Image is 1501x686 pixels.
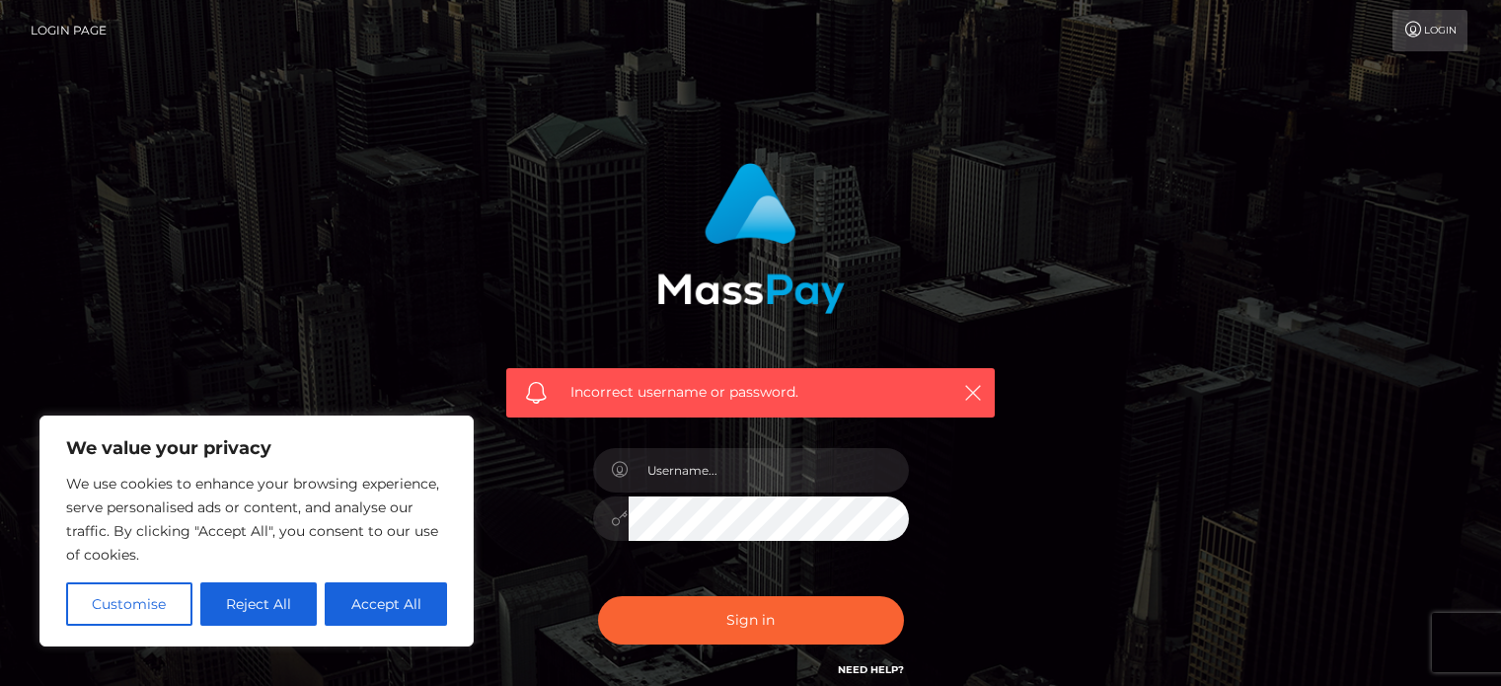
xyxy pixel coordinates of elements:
button: Sign in [598,596,904,645]
button: Accept All [325,582,447,626]
p: We value your privacy [66,436,447,460]
a: Login [1392,10,1467,51]
p: We use cookies to enhance your browsing experience, serve personalised ads or content, and analys... [66,472,447,567]
img: MassPay Login [657,163,845,314]
a: Need Help? [838,663,904,676]
button: Customise [66,582,192,626]
button: Reject All [200,582,318,626]
input: Username... [629,448,909,493]
span: Incorrect username or password. [570,382,931,403]
a: Login Page [31,10,107,51]
div: We value your privacy [39,416,474,647]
